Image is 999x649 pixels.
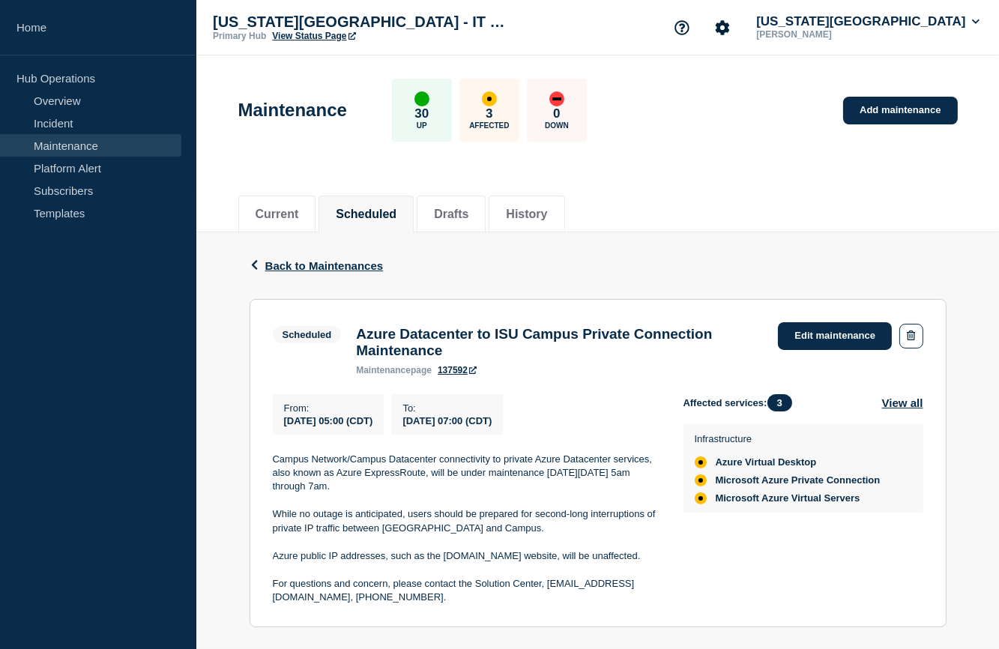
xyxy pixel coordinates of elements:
[265,259,384,272] span: Back to Maintenances
[414,91,429,106] div: up
[238,100,347,121] h1: Maintenance
[767,394,792,411] span: 3
[695,474,707,486] div: affected
[553,106,560,121] p: 0
[707,12,738,43] button: Account settings
[753,29,909,40] p: [PERSON_NAME]
[414,106,429,121] p: 30
[695,456,707,468] div: affected
[213,13,513,31] p: [US_STATE][GEOGRAPHIC_DATA] - IT Status Page
[753,14,983,29] button: [US_STATE][GEOGRAPHIC_DATA]
[273,577,660,605] p: For questions and concern, please contact the Solution Center, [EMAIL_ADDRESS][DOMAIN_NAME], [PHO...
[469,121,509,130] p: Affected
[402,402,492,414] p: To :
[356,365,432,375] p: page
[273,453,660,494] p: Campus Network/Campus Datacenter connectivity to private Azure Datacenter services, also known as...
[695,433,881,444] p: Infrastructure
[417,121,427,130] p: Up
[506,208,547,221] button: History
[666,12,698,43] button: Support
[716,456,817,468] span: Azure Virtual Desktop
[336,208,396,221] button: Scheduled
[213,31,266,41] p: Primary Hub
[683,394,800,411] span: Affected services:
[356,365,411,375] span: maintenance
[284,415,373,426] span: [DATE] 05:00 (CDT)
[778,322,892,350] a: Edit maintenance
[438,365,477,375] a: 137592
[273,507,660,535] p: While no outage is anticipated, users should be prepared for second-long interruptions of private...
[256,208,299,221] button: Current
[272,31,355,41] a: View Status Page
[716,474,881,486] span: Microsoft Azure Private Connection
[843,97,957,124] a: Add maintenance
[545,121,569,130] p: Down
[356,326,763,359] h3: Azure Datacenter to ISU Campus Private Connection Maintenance
[486,106,492,121] p: 3
[549,91,564,106] div: down
[882,394,923,411] button: View all
[284,402,373,414] p: From :
[716,492,860,504] span: Microsoft Azure Virtual Servers
[273,549,660,563] p: Azure public IP addresses, such as the [DOMAIN_NAME] website, will be unaffected.
[434,208,468,221] button: Drafts
[482,91,497,106] div: affected
[273,326,342,343] span: Scheduled
[402,415,492,426] span: [DATE] 07:00 (CDT)
[695,492,707,504] div: affected
[250,259,384,272] button: Back to Maintenances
